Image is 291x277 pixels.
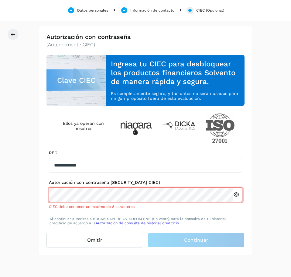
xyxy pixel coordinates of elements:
[111,60,240,86] h3: Ingresa tu CIEC para desbloquear los productos financieros Solvento de manera rápida y segura.
[49,150,242,156] label: RFC
[87,237,103,244] span: Omitir
[184,237,209,244] span: Continuar
[148,233,245,247] button: Continuar
[96,221,179,225] a: Autorización de consulta de historial crediticio
[46,69,106,91] div: Clave CIEC
[56,121,111,131] h4: Ellos ya operan con nosotros
[111,91,240,101] p: Es completamente seguro, y tus datos no serán usados para ningún propósito fuera de esta evaluación.
[46,233,143,247] button: Omitir
[206,113,235,143] img: ISO
[77,8,108,13] div: Datos personales
[120,121,152,135] img: Niagara
[196,8,224,13] div: CIEC (Opcional)
[50,217,241,226] p: Al continuar autorizas a BOCAV, SAPI DE CV SOFOM ENR (Solvento) para la consulta de tu historial ...
[46,33,245,40] h2: Autorización con contraseña
[162,121,196,131] img: Dicka logistics
[49,180,242,185] label: Autorización con contraseña [SECURITY_DATA] CIEC)
[130,8,174,13] div: Información de contacto
[49,205,135,209] span: CIEC debe contener un máximo de 8 caracteres
[46,42,245,47] p: (Anteriormente CIEC)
